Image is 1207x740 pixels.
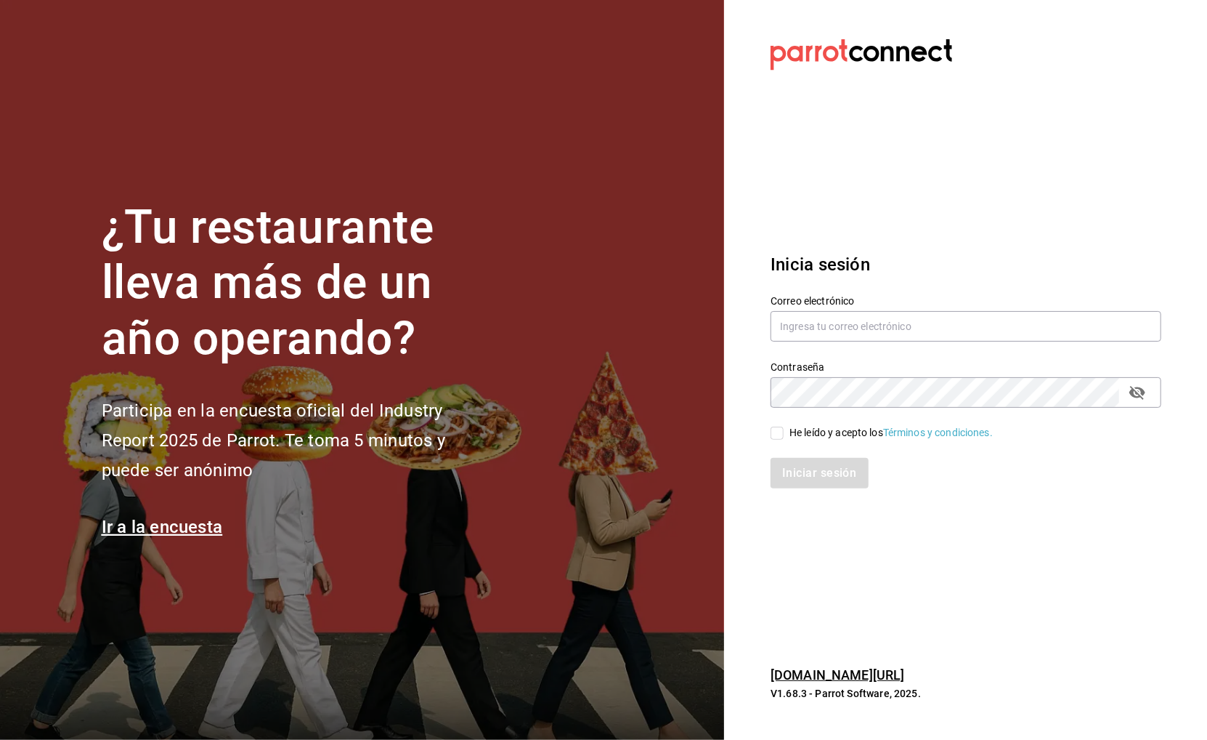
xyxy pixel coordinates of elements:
[102,517,223,537] a: Ir a la encuesta
[771,686,1161,701] p: V1.68.3 - Parrot Software, 2025.
[771,667,904,683] a: [DOMAIN_NAME][URL]
[771,311,1161,342] input: Ingresa tu correo electrónico
[771,252,1161,278] h3: Inicia sesión
[789,425,993,441] div: He leído y acepto los
[102,396,494,485] h2: Participa en la encuesta oficial del Industry Report 2025 de Parrot. Te toma 5 minutos y puede se...
[102,200,494,367] h1: ¿Tu restaurante lleva más de un año operando?
[771,296,1161,306] label: Correo electrónico
[1125,380,1150,405] button: passwordField
[883,427,993,438] a: Términos y condiciones.
[771,362,1161,372] label: Contraseña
